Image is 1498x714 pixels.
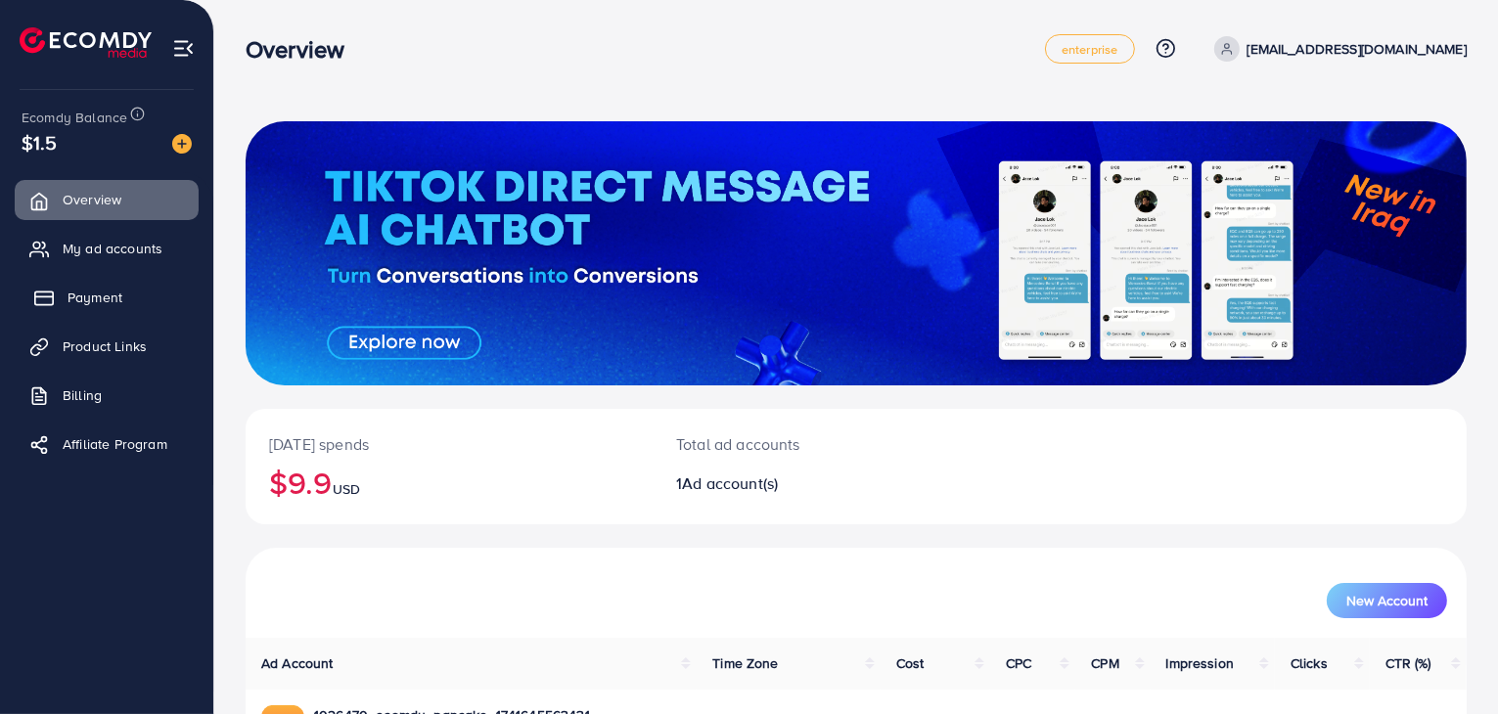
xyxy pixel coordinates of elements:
span: Time Zone [712,653,778,673]
span: enterprise [1062,43,1118,56]
img: menu [172,37,195,60]
span: USD [333,479,360,499]
p: Total ad accounts [676,432,934,456]
img: logo [20,27,152,58]
span: My ad accounts [63,239,162,258]
span: CPM [1091,653,1118,673]
span: Cost [896,653,925,673]
a: Overview [15,180,199,219]
p: [DATE] spends [269,432,629,456]
a: My ad accounts [15,229,199,268]
span: CTR (%) [1385,653,1431,673]
span: Ad account(s) [682,472,778,494]
span: Clicks [1291,653,1328,673]
a: enterprise [1045,34,1135,64]
span: $1.5 [22,128,58,156]
span: Affiliate Program [63,434,167,454]
span: Ad Account [261,653,334,673]
h2: 1 [676,474,934,493]
span: Billing [63,385,102,405]
a: Product Links [15,327,199,366]
iframe: Chat [1415,626,1483,699]
a: [EMAIL_ADDRESS][DOMAIN_NAME] [1206,36,1467,62]
a: Affiliate Program [15,424,199,464]
a: Billing [15,376,199,415]
h3: Overview [246,35,360,64]
button: New Account [1327,583,1447,618]
span: Product Links [63,336,147,356]
h2: $9.9 [269,464,629,501]
span: Overview [63,190,121,209]
span: CPC [1006,653,1031,673]
span: Payment [68,288,122,307]
p: [EMAIL_ADDRESS][DOMAIN_NAME] [1248,37,1467,61]
a: Payment [15,278,199,317]
img: image [172,134,192,154]
span: Impression [1166,653,1235,673]
span: Ecomdy Balance [22,108,127,127]
span: New Account [1346,594,1428,607]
